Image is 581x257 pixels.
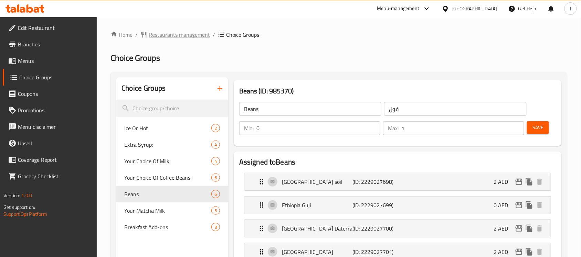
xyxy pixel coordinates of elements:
span: Your Matcha Milk [124,206,211,215]
span: Choice Groups [226,31,259,39]
span: Beans [124,190,211,198]
span: Coverage Report [18,156,92,164]
div: Choices [211,190,220,198]
span: Promotions [18,106,92,114]
span: Breakfast Add-ons [124,223,211,231]
p: (ID: 2229027698) [352,178,400,186]
div: Choices [211,206,220,215]
div: Choices [211,141,220,149]
span: 6 [212,175,220,181]
span: Choice Groups [19,73,92,81]
p: [GEOGRAPHIC_DATA] soil [282,178,352,186]
nav: breadcrumb [110,31,567,39]
p: Ethiopia Guji [282,201,352,209]
h3: Beans (ID: 985370) [239,86,556,97]
span: Coupons [18,90,92,98]
button: duplicate [524,177,535,187]
button: Save [527,121,549,134]
a: Menu disclaimer [3,119,97,135]
p: 2 AED [494,248,514,256]
span: 5 [212,208,220,214]
div: Ice Or Hot2 [116,120,228,136]
a: Restaurants management [140,31,210,39]
button: duplicate [524,223,535,234]
button: duplicate [524,200,535,210]
div: Expand [245,220,550,237]
p: 0 AED [494,201,514,209]
span: Menu disclaimer [18,123,92,131]
a: Coupons [3,86,97,102]
div: Breakfast Add-ons3 [116,219,228,235]
span: Extra Syrup: [124,141,211,149]
div: Your Matcha Milk5 [116,202,228,219]
input: search [116,100,228,117]
span: Your Choice Of Coffee Beans: [124,174,211,182]
h2: Assigned to Beans [239,157,556,167]
div: Your Choice Of Milk4 [116,153,228,169]
div: Beans6 [116,186,228,202]
div: Expand [245,173,550,190]
button: delete [535,177,545,187]
span: 6 [212,191,220,198]
p: 2 AED [494,178,514,186]
span: l [570,5,571,12]
p: Min: [244,124,254,132]
button: edit [514,223,524,234]
p: (ID: 2229027700) [352,224,400,233]
span: Branches [18,40,92,48]
div: [GEOGRAPHIC_DATA] [452,5,497,12]
span: Restaurants management [149,31,210,39]
div: Choices [211,174,220,182]
li: / [213,31,215,39]
span: Choice Groups [110,50,160,66]
p: Max: [388,124,399,132]
a: Choice Groups [3,69,97,86]
button: edit [514,247,524,257]
p: (ID: 2229027699) [352,201,400,209]
div: Choices [211,157,220,165]
a: Promotions [3,102,97,119]
span: Save [532,123,543,132]
a: Coverage Report [3,152,97,168]
a: Branches [3,36,97,53]
li: Expand [239,217,556,240]
li: Expand [239,170,556,193]
span: Grocery Checklist [18,172,92,180]
li: Expand [239,193,556,217]
span: 4 [212,158,220,165]
span: Get support on: [3,203,35,212]
p: (ID: 2229027701) [352,248,400,256]
a: Home [110,31,133,39]
span: 1.0.0 [21,191,32,200]
a: Support.OpsPlatform [3,210,47,219]
button: edit [514,200,524,210]
h2: Choice Groups [122,83,166,93]
div: Expand [245,197,550,214]
li: / [135,31,138,39]
p: 2 AED [494,224,514,233]
div: Choices [211,223,220,231]
span: Version: [3,191,20,200]
span: 2 [212,125,220,132]
button: delete [535,247,545,257]
span: Upsell [18,139,92,147]
span: Menus [18,57,92,65]
a: Upsell [3,135,97,152]
button: duplicate [524,247,535,257]
p: [GEOGRAPHIC_DATA] [282,248,352,256]
p: [GEOGRAPHIC_DATA] Daterra [282,224,352,233]
button: delete [535,223,545,234]
span: 4 [212,142,220,148]
a: Edit Restaurant [3,20,97,36]
div: Extra Syrup:4 [116,136,228,153]
div: Your Choice Of Coffee Beans:6 [116,169,228,186]
span: Your Choice Of Milk [124,157,211,165]
span: Ice Or Hot [124,124,211,132]
span: Edit Restaurant [18,24,92,32]
div: Menu-management [377,4,420,13]
a: Grocery Checklist [3,168,97,185]
a: Menus [3,53,97,69]
span: 3 [212,224,220,231]
button: edit [514,177,524,187]
button: delete [535,200,545,210]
